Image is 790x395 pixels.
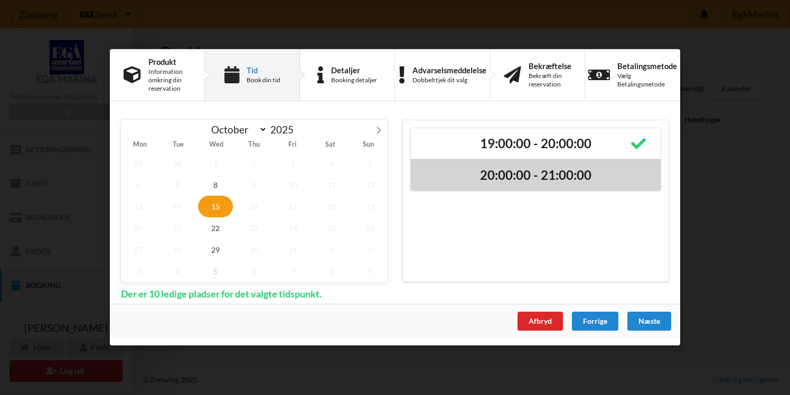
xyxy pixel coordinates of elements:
span: September 29, 2025 [121,152,156,174]
span: October 5, 2025 [353,152,388,174]
div: Næste [627,312,671,331]
span: October 2, 2025 [237,152,272,174]
span: October 21, 2025 [159,217,194,239]
span: October 8, 2025 [198,174,233,196]
span: October 26, 2025 [353,217,388,239]
span: November 9, 2025 [353,261,388,282]
div: Produkt [148,57,191,66]
span: Thu [235,142,273,149]
span: October 7, 2025 [159,174,194,196]
h2: 19:00:00 - 20:00:00 [418,136,653,152]
span: November 4, 2025 [159,261,194,282]
div: Bekræft din reservation [529,72,571,89]
div: Bekræftelse [529,62,571,70]
span: October 29, 2025 [198,239,233,261]
span: Mon [121,142,159,149]
span: October 3, 2025 [276,152,311,174]
span: November 8, 2025 [314,261,349,282]
span: October 17, 2025 [276,196,311,217]
span: October 16, 2025 [237,196,272,217]
span: November 5, 2025 [198,261,233,282]
span: October 27, 2025 [121,239,156,261]
span: October 15, 2025 [198,196,233,217]
span: October 22, 2025 [198,217,233,239]
span: October 1, 2025 [198,152,233,174]
span: November 1, 2025 [314,239,349,261]
span: Sun [350,142,388,149]
div: Detaljer [331,66,377,74]
span: October 14, 2025 [159,196,194,217]
span: October 13, 2025 [121,196,156,217]
h2: 20:00:00 - 21:00:00 [418,167,653,184]
span: November 6, 2025 [237,261,272,282]
span: October 18, 2025 [314,196,349,217]
select: Month [206,123,268,137]
span: October 11, 2025 [314,174,349,196]
span: Fri [274,142,312,149]
div: Tid [247,66,280,74]
span: October 10, 2025 [276,174,311,196]
span: October 4, 2025 [314,152,349,174]
span: October 30, 2025 [237,239,272,261]
div: Advarselsmeddelelse [412,66,486,74]
span: October 20, 2025 [121,217,156,239]
div: Betalingsmetode [617,62,677,70]
span: Tue [159,142,197,149]
span: November 3, 2025 [121,261,156,282]
span: October 9, 2025 [237,174,272,196]
div: Information omkring din reservation [148,68,191,93]
input: Year [267,124,302,136]
span: Sat [312,142,350,149]
span: November 2, 2025 [353,239,388,261]
span: October 28, 2025 [159,239,194,261]
div: Book din tid [247,76,280,84]
span: November 7, 2025 [276,261,311,282]
div: Booking detaljer [331,76,377,84]
span: October 23, 2025 [237,217,272,239]
div: Forrige [572,312,618,331]
div: Dobbelttjek dit valg [412,76,486,84]
div: Afbryd [518,312,563,331]
span: Der er 10 ledige pladser for det valgte tidspunkt. [114,288,329,301]
span: September 30, 2025 [159,152,194,174]
span: October 24, 2025 [276,217,311,239]
span: October 6, 2025 [121,174,156,196]
span: October 12, 2025 [353,174,388,196]
span: October 31, 2025 [276,239,311,261]
div: Vælg Betalingsmetode [617,72,677,89]
span: Wed [197,142,235,149]
span: October 25, 2025 [314,217,349,239]
span: October 19, 2025 [353,196,388,217]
